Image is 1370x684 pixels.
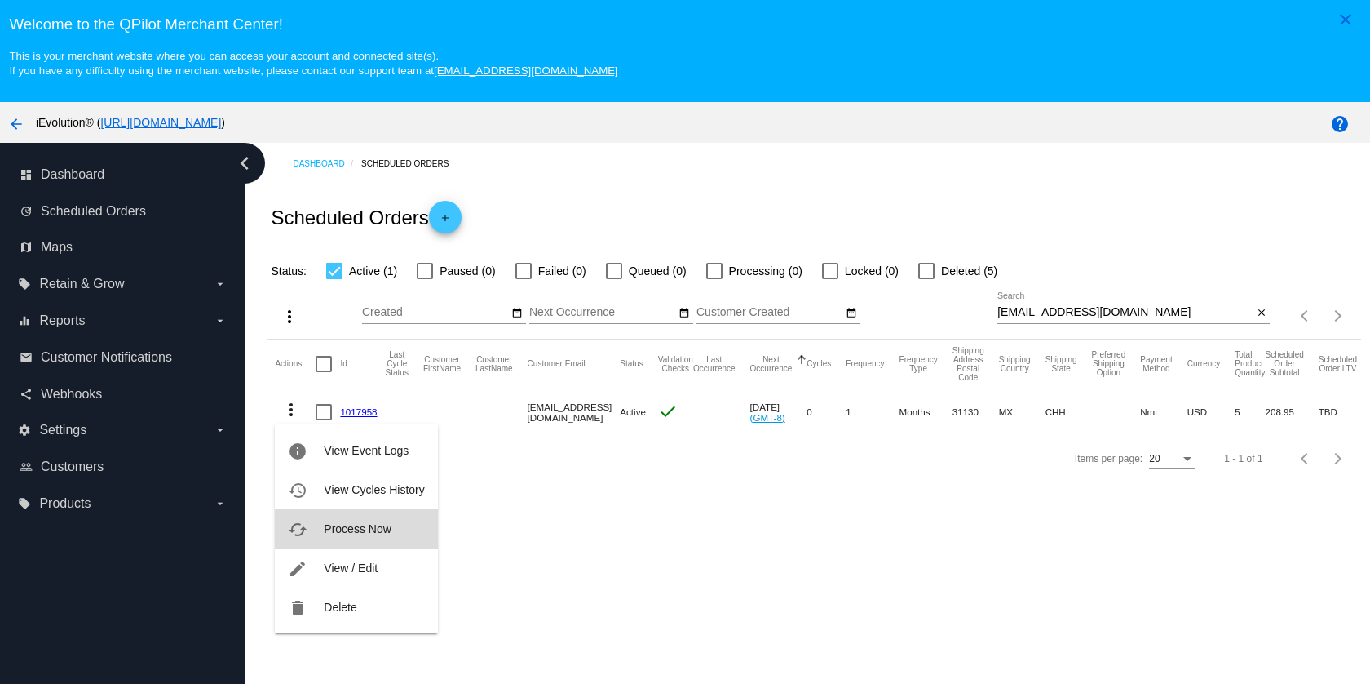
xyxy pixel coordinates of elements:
[288,559,307,579] mat-icon: edit
[288,598,307,618] mat-icon: delete
[288,520,307,540] mat-icon: cached
[324,444,409,457] span: View Event Logs
[324,483,424,496] span: View Cycles History
[288,442,307,461] mat-icon: info
[324,562,378,575] span: View / Edit
[288,481,307,500] mat-icon: history
[324,601,356,614] span: Delete
[324,522,391,535] span: Process Now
